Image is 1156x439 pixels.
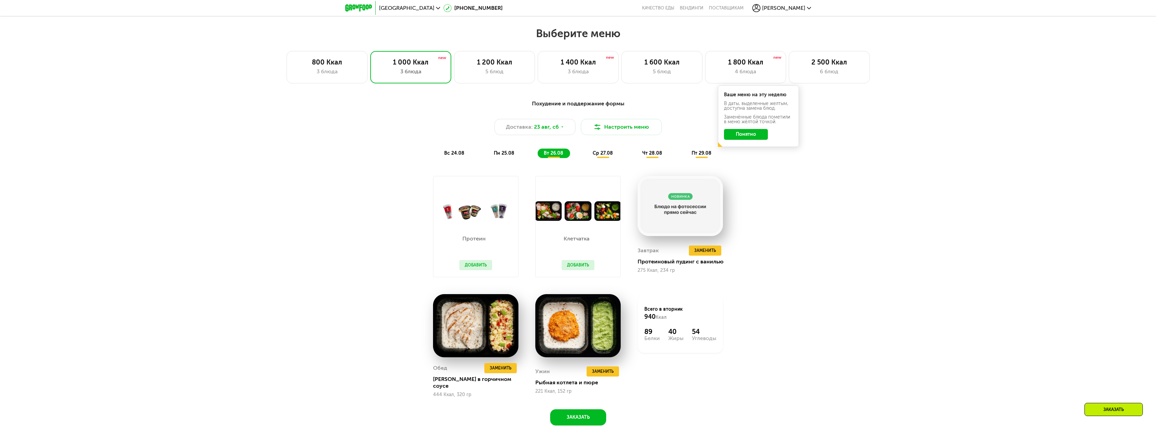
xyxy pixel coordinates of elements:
[644,328,660,336] div: 89
[644,313,655,320] span: 940
[461,68,528,76] div: 5 блюд
[443,4,503,12] a: [PHONE_NUMBER]
[668,336,683,341] div: Жиры
[535,389,621,394] div: 221 Ккал, 152 гр
[694,247,716,254] span: Заменить
[545,58,612,66] div: 1 400 Ккал
[433,392,518,397] div: 444 Ккал, 320 гр
[712,58,779,66] div: 1 800 Ккал
[638,258,728,265] div: Протеиновый пудинг с ванилью
[377,58,444,66] div: 1 000 Ккал
[535,366,550,377] div: Ужин
[668,328,683,336] div: 40
[712,68,779,76] div: 4 блюда
[379,5,434,11] span: [GEOGRAPHIC_DATA]
[562,236,591,241] p: Клетчатка
[545,68,612,76] div: 3 блюда
[506,123,533,131] span: Доставка:
[644,336,660,341] div: Белки
[762,5,805,11] span: [PERSON_NAME]
[459,236,489,241] p: Протеин
[294,68,360,76] div: 3 блюда
[644,306,716,321] div: Всего в вторник
[378,100,778,108] div: Похудение и поддержание формы
[709,5,744,11] div: поставщикам
[459,260,492,270] button: Добавить
[433,363,447,373] div: Обед
[724,129,768,140] button: Понятно
[724,93,793,97] div: Ваше меню на эту неделю
[294,58,360,66] div: 800 Ккал
[692,150,711,156] span: пт 29.08
[433,376,524,389] div: [PERSON_NAME] в горчичном соусе
[655,314,667,320] span: Ккал
[581,119,662,135] button: Настроить меню
[692,336,716,341] div: Углеводы
[796,58,863,66] div: 2 500 Ккал
[724,115,793,124] div: Заменённые блюда пометили в меню жёлтой точкой.
[544,150,563,156] span: вт 26.08
[689,246,721,256] button: Заменить
[22,27,1134,40] h2: Выберите меню
[628,58,695,66] div: 1 600 Ккал
[484,363,517,373] button: Заменить
[377,68,444,76] div: 3 блюда
[494,150,514,156] span: пн 25.08
[638,268,723,273] div: 275 Ккал, 234 гр
[642,150,662,156] span: чт 28.08
[550,409,606,425] button: Заказать
[490,365,511,371] span: Заменить
[562,260,594,270] button: Добавить
[1084,403,1143,416] div: Заказать
[444,150,464,156] span: вс 24.08
[592,368,614,375] span: Заменить
[638,246,659,256] div: Завтрак
[461,58,528,66] div: 1 200 Ккал
[642,5,674,11] a: Качество еды
[724,101,793,111] div: В даты, выделенные желтым, доступна замена блюд.
[796,68,863,76] div: 6 блюд
[692,328,716,336] div: 54
[535,379,626,386] div: Рыбная котлета и пюре
[680,5,703,11] a: Вендинги
[593,150,613,156] span: ср 27.08
[628,68,695,76] div: 5 блюд
[534,123,559,131] span: 23 авг, сб
[587,366,619,377] button: Заменить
